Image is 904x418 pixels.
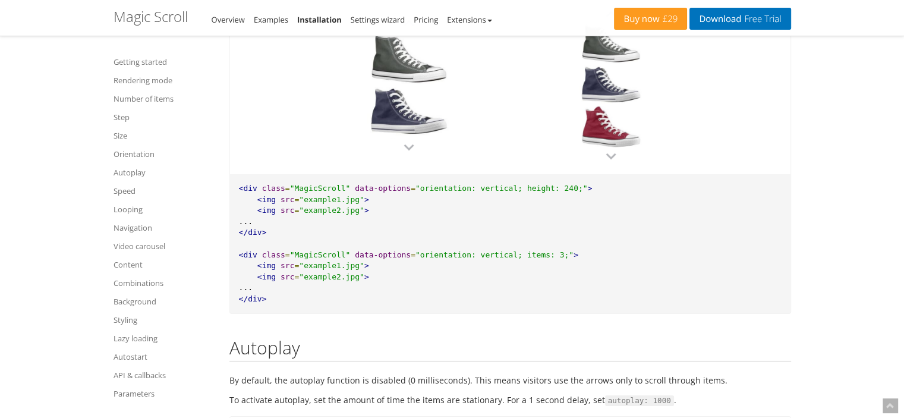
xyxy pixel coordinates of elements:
[614,8,687,30] a: Buy now£29
[257,195,276,204] span: <img
[114,221,215,235] a: Navigation
[254,14,288,25] a: Examples
[285,250,290,259] span: =
[588,184,593,193] span: >
[281,261,294,270] span: src
[257,261,276,270] span: <img
[689,8,790,30] a: DownloadFree Trial
[257,272,276,281] span: <img
[114,257,215,272] a: Content
[262,250,285,259] span: class
[290,250,351,259] span: "MagicScroll"
[281,195,294,204] span: src
[574,250,578,259] span: >
[290,184,351,193] span: "MagicScroll"
[114,202,215,216] a: Looping
[364,206,369,215] span: >
[114,9,188,24] h1: Magic Scroll
[229,373,791,387] p: By default, the autoplay function is disabled (0 milliseconds). This means visitors use the arrow...
[114,147,215,161] a: Orientation
[239,184,257,193] span: <div
[605,395,674,406] code: autoplay: 1000
[114,386,215,401] a: Parameters
[114,92,215,106] a: Number of items
[294,261,299,270] span: =
[239,283,253,292] span: ...
[294,272,299,281] span: =
[297,14,342,25] a: Installation
[114,368,215,382] a: API & callbacks
[114,73,215,87] a: Rendering mode
[114,110,215,124] a: Step
[411,184,415,193] span: =
[415,250,574,259] span: "orientation: vertical; items: 3;"
[114,165,215,180] a: Autoplay
[411,250,415,259] span: =
[114,55,215,69] a: Getting started
[114,276,215,290] a: Combinations
[114,313,215,327] a: Styling
[364,272,369,281] span: >
[294,206,299,215] span: =
[299,195,364,204] span: "example1.jpg"
[229,393,791,407] p: To activate autoplay, set the amount of time the items are stationary. For a 1 second delay, set .
[212,14,245,25] a: Overview
[299,261,364,270] span: "example1.jpg"
[281,206,294,215] span: src
[299,206,364,215] span: "example2.jpg"
[281,272,294,281] span: src
[239,217,253,226] span: ...
[351,14,405,25] a: Settings wizard
[660,14,678,24] span: £29
[741,14,781,24] span: Free Trial
[114,350,215,364] a: Autostart
[415,184,588,193] span: "orientation: vertical; height: 240;"
[355,250,411,259] span: data-options
[239,294,267,303] span: </div>
[364,195,369,204] span: >
[299,272,364,281] span: "example2.jpg"
[447,14,492,25] a: Extensions
[364,261,369,270] span: >
[229,338,791,362] h2: Autoplay
[239,228,267,237] span: </div>
[262,184,285,193] span: class
[257,206,276,215] span: <img
[294,195,299,204] span: =
[239,250,257,259] span: <div
[114,239,215,253] a: Video carousel
[114,294,215,309] a: Background
[114,184,215,198] a: Speed
[114,128,215,143] a: Size
[355,184,411,193] span: data-options
[285,184,290,193] span: =
[414,14,438,25] a: Pricing
[114,331,215,345] a: Lazy loading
